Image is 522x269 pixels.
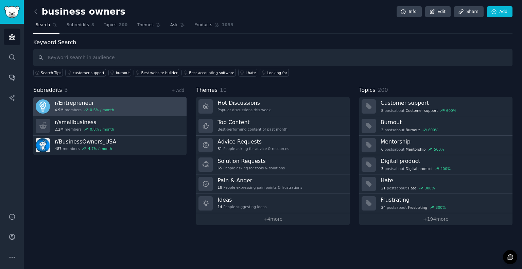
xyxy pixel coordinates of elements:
div: members [55,107,114,112]
div: Best accounting software [189,70,234,75]
span: Search [36,22,50,28]
div: post s about [381,107,457,114]
span: Mentorship [406,147,426,152]
span: Themes [137,22,154,28]
a: Burnout3postsaboutBurnout600% [359,116,512,136]
span: 3 [381,128,383,132]
span: Subreddits [67,22,89,28]
a: Solution Requests65People asking for tools & solutions [196,155,349,174]
h3: r/ BusinessOwners_USA [55,138,116,145]
span: 81 [217,146,222,151]
h3: Mentorship [381,138,508,145]
span: 3 [91,22,94,28]
span: 21 [381,186,385,190]
a: Edit [425,6,451,18]
span: Topics [359,86,376,95]
a: Hate21postsaboutHate300% [359,174,512,194]
span: 3 [381,166,383,171]
div: Best-performing content of past month [217,127,288,132]
div: 0.8 % / month [90,127,114,132]
h3: Hate [381,177,508,184]
div: 0.6 % / month [90,107,114,112]
span: 200 [378,87,388,93]
span: 4.9M [55,107,64,112]
div: 500 % [434,147,444,152]
h3: Advice Requests [217,138,289,145]
h3: Frustrating [381,196,508,203]
span: 1059 [222,22,233,28]
span: 24 [381,205,385,210]
a: Pain & Anger18People expressing pain points & frustrations [196,174,349,194]
a: Best website builder [134,69,179,77]
a: Subreddits3 [64,20,97,34]
div: post s about [381,146,445,152]
div: Popular discussions this week [217,107,271,112]
h3: Top Content [217,119,288,126]
span: 18 [217,185,222,190]
img: BusinessOwners_USA [36,138,50,152]
span: 6 [381,147,383,152]
div: People expressing pain points & frustrations [217,185,302,190]
a: Hot DiscussionsPopular discussions this week [196,97,349,116]
h3: Solution Requests [217,157,285,165]
a: r/BusinessOwners_USA487members4.7% / month [33,136,187,155]
div: members [55,146,116,151]
div: People suggesting ideas [217,204,266,209]
h3: Ideas [217,196,266,203]
span: 8 [381,108,383,113]
h3: r/ smallbusiness [55,119,114,126]
a: r/Entrepreneur4.9Mmembers0.6% / month [33,97,187,116]
a: Ask [168,20,187,34]
span: 14 [217,204,222,209]
span: Products [194,22,212,28]
div: customer support [73,70,104,75]
span: 487 [55,146,62,151]
label: Keyword Search [33,39,76,46]
a: Best accounting software [181,69,236,77]
div: Looking for [267,70,287,75]
div: burnout [116,70,130,75]
div: 300 % [425,186,435,190]
a: Share [454,6,483,18]
div: 600 % [428,128,438,132]
span: Hate [408,186,416,190]
img: GummySearch logo [4,6,20,18]
span: 200 [119,22,128,28]
span: Search Tips [41,70,62,75]
a: Themes [135,20,163,34]
a: + Add [171,88,184,93]
span: Burnout [406,128,420,132]
span: Frustrating [408,205,427,210]
span: Ask [170,22,178,28]
div: post s about [381,185,436,191]
a: r/smallbusiness2.2Mmembers0.8% / month [33,116,187,136]
a: Customer support8postsaboutCustomer support600% [359,97,512,116]
span: Subreddits [33,86,62,95]
div: 4.7 % / month [88,146,112,151]
span: Digital product [406,166,432,171]
a: Products1059 [192,20,236,34]
h3: r/ Entrepreneur [55,99,114,106]
span: Customer support [406,108,438,113]
h2: business owners [33,6,125,17]
h3: Hot Discussions [217,99,271,106]
img: Entrepreneur [36,99,50,114]
a: Looking for [260,69,289,77]
div: 600 % [446,108,456,113]
div: members [55,127,114,132]
div: Best website builder [141,70,177,75]
span: Themes [196,86,217,95]
a: Search [33,20,59,34]
input: Keyword search in audience [33,49,512,66]
button: Search Tips [33,69,63,77]
a: Frustrating24postsaboutFrustrating300% [359,194,512,213]
a: Advice Requests81People asking for advice & resources [196,136,349,155]
a: burnout [108,69,132,77]
h3: Burnout [381,119,508,126]
span: 3 [65,87,68,93]
a: customer support [65,69,106,77]
div: People asking for advice & resources [217,146,289,151]
div: People asking for tools & solutions [217,166,285,170]
a: Ideas14People suggesting ideas [196,194,349,213]
a: Mentorship6postsaboutMentorship500% [359,136,512,155]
